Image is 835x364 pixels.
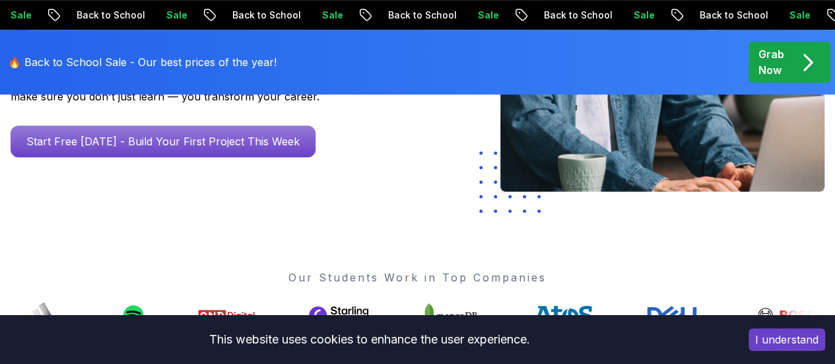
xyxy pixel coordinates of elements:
[11,126,316,157] a: Start Free [DATE] - Build Your First Project This Week
[531,9,620,22] p: Back to School
[8,54,277,70] p: 🔥 Back to School Sale - Our best prices of the year!
[11,270,824,285] p: Our Students Work in Top Companies
[465,9,507,22] p: Sale
[686,9,776,22] p: Back to School
[620,9,663,22] p: Sale
[309,9,351,22] p: Sale
[758,46,784,78] p: Grab Now
[63,9,153,22] p: Back to School
[10,325,729,354] div: This website uses cookies to enhance the user experience.
[153,9,195,22] p: Sale
[375,9,465,22] p: Back to School
[749,328,825,351] button: Accept cookies
[776,9,818,22] p: Sale
[219,9,309,22] p: Back to School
